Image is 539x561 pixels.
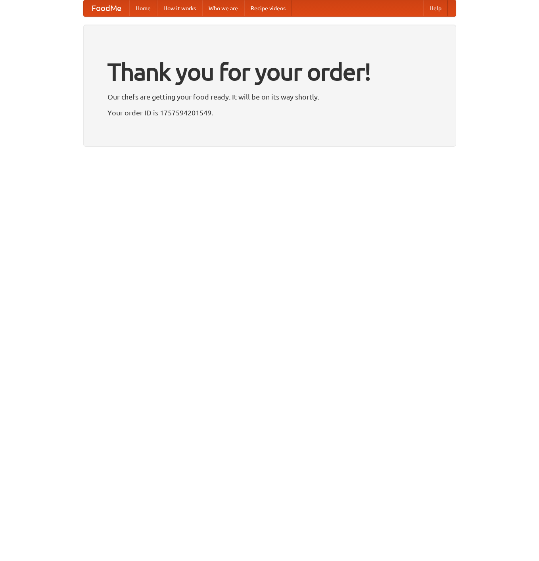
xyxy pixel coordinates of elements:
p: Your order ID is 1757594201549. [107,107,432,119]
h1: Thank you for your order! [107,53,432,91]
a: Who we are [202,0,244,16]
a: Recipe videos [244,0,292,16]
p: Our chefs are getting your food ready. It will be on its way shortly. [107,91,432,103]
a: How it works [157,0,202,16]
a: Home [129,0,157,16]
a: Help [423,0,448,16]
a: FoodMe [84,0,129,16]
